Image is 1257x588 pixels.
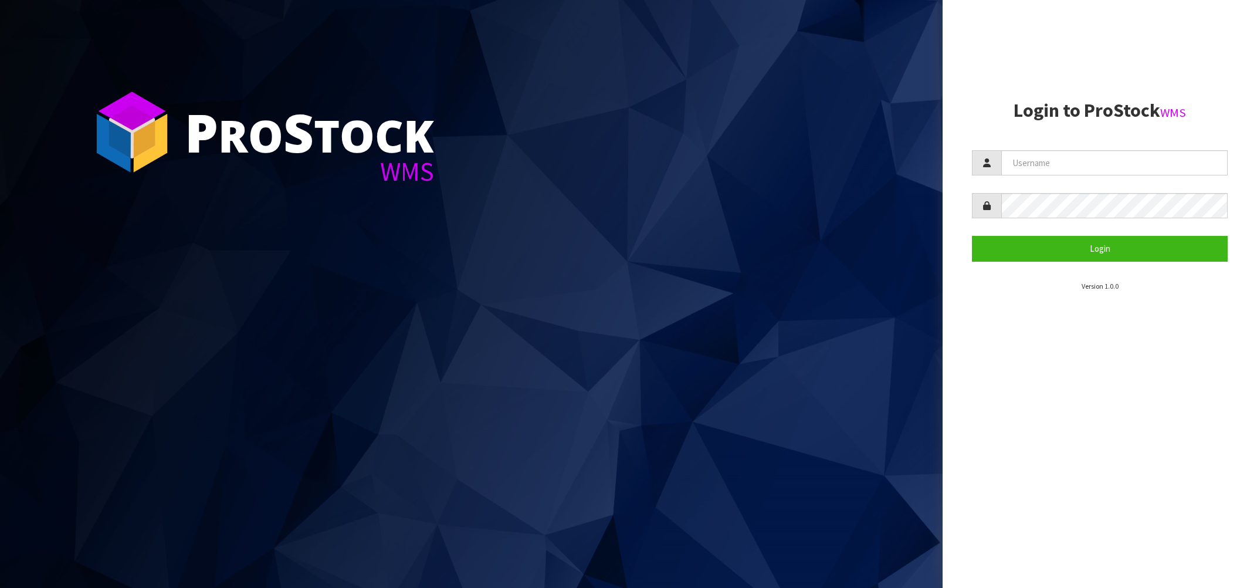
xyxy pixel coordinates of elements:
[972,236,1228,261] button: Login
[1001,150,1228,175] input: Username
[972,100,1228,121] h2: Login to ProStock
[185,106,434,158] div: ro tock
[1160,105,1186,120] small: WMS
[283,96,314,168] span: S
[1082,282,1119,290] small: Version 1.0.0
[185,96,218,168] span: P
[88,88,176,176] img: ProStock Cube
[185,158,434,185] div: WMS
